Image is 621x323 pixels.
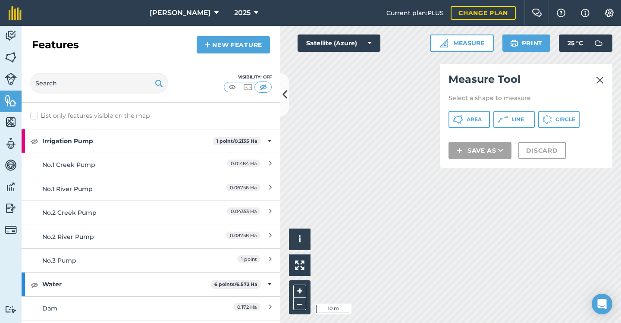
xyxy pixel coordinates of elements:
strong: 6 points / 6.572 Ha [214,281,257,287]
button: Print [502,34,551,52]
img: svg+xml;base64,PHN2ZyB4bWxucz0iaHR0cDovL3d3dy53My5vcmcvMjAwMC9zdmciIHdpZHRoPSI1NiIgaGVpZ2h0PSI2MC... [5,94,17,107]
img: svg+xml;base64,PHN2ZyB4bWxucz0iaHR0cDovL3d3dy53My5vcmcvMjAwMC9zdmciIHdpZHRoPSIyMiIgaGVpZ2h0PSIzMC... [596,75,604,85]
div: Irrigation Pump1 point/0.2135 Ha [22,129,280,153]
div: No.1 Creek Pump [42,160,195,169]
img: A question mark icon [556,9,566,17]
a: Dam0.172 Ha [22,296,280,320]
button: Satellite (Azure) [298,34,380,52]
div: Open Intercom Messenger [592,294,612,314]
img: svg+xml;base64,PD94bWwgdmVyc2lvbj0iMS4wIiBlbmNvZGluZz0idXRmLTgiPz4KPCEtLSBHZW5lcmF0b3I6IEFkb2JlIE... [5,180,17,193]
a: No.3 Pump1 point [22,248,280,272]
div: Dam [42,304,195,313]
button: Area [448,111,490,128]
a: No.1 River Pump0.06756 Ha [22,177,280,201]
span: 1 point [237,255,260,263]
label: List only features visible on the map [30,111,150,120]
span: 0.04353 Ha [227,207,260,215]
strong: Irrigation Pump [42,129,213,153]
img: Ruler icon [439,39,448,47]
img: svg+xml;base64,PHN2ZyB4bWxucz0iaHR0cDovL3d3dy53My5vcmcvMjAwMC9zdmciIHdpZHRoPSI1MCIgaGVpZ2h0PSI0MC... [258,83,269,91]
img: svg+xml;base64,PHN2ZyB4bWxucz0iaHR0cDovL3d3dy53My5vcmcvMjAwMC9zdmciIHdpZHRoPSIxNCIgaGVpZ2h0PSIyNC... [204,40,210,50]
div: No.2 River Pump [42,232,195,241]
div: No.2 Creek Pump [42,208,195,217]
img: svg+xml;base64,PHN2ZyB4bWxucz0iaHR0cDovL3d3dy53My5vcmcvMjAwMC9zdmciIHdpZHRoPSIxOCIgaGVpZ2h0PSIyNC... [31,136,38,146]
strong: 1 point / 0.2135 Ha [216,138,257,144]
div: Water6 points/6.572 Ha [22,273,280,296]
button: 25 °C [559,34,612,52]
a: New feature [197,36,270,53]
button: – [293,298,306,310]
button: Discard [518,142,566,159]
div: No.1 River Pump [42,184,195,194]
img: svg+xml;base64,PHN2ZyB4bWxucz0iaHR0cDovL3d3dy53My5vcmcvMjAwMC9zdmciIHdpZHRoPSI1NiIgaGVpZ2h0PSI2MC... [5,51,17,64]
img: svg+xml;base64,PHN2ZyB4bWxucz0iaHR0cDovL3d3dy53My5vcmcvMjAwMC9zdmciIHdpZHRoPSI1MCIgaGVpZ2h0PSI0MC... [242,83,253,91]
img: svg+xml;base64,PD94bWwgdmVyc2lvbj0iMS4wIiBlbmNvZGluZz0idXRmLTgiPz4KPCEtLSBHZW5lcmF0b3I6IEFkb2JlIE... [5,29,17,42]
p: Select a shape to measure [448,94,604,102]
img: svg+xml;base64,PD94bWwgdmVyc2lvbj0iMS4wIiBlbmNvZGluZz0idXRmLTgiPz4KPCEtLSBHZW5lcmF0b3I6IEFkb2JlIE... [5,202,17,215]
strong: Water [42,273,210,296]
button: Save as [448,142,511,159]
img: Four arrows, one pointing top left, one top right, one bottom right and the last bottom left [295,260,304,270]
span: Line [511,116,524,123]
img: Two speech bubbles overlapping with the left bubble in the forefront [532,9,542,17]
img: svg+xml;base64,PD94bWwgdmVyc2lvbj0iMS4wIiBlbmNvZGluZz0idXRmLTgiPz4KPCEtLSBHZW5lcmF0b3I6IEFkb2JlIE... [5,137,17,150]
img: svg+xml;base64,PD94bWwgdmVyc2lvbj0iMS4wIiBlbmNvZGluZz0idXRmLTgiPz4KPCEtLSBHZW5lcmF0b3I6IEFkb2JlIE... [590,34,607,52]
img: svg+xml;base64,PD94bWwgdmVyc2lvbj0iMS4wIiBlbmNvZGluZz0idXRmLTgiPz4KPCEtLSBHZW5lcmF0b3I6IEFkb2JlIE... [5,159,17,172]
span: Current plan : PLUS [386,8,444,18]
span: 2025 [234,8,251,18]
input: Search [30,73,168,94]
img: svg+xml;base64,PHN2ZyB4bWxucz0iaHR0cDovL3d3dy53My5vcmcvMjAwMC9zdmciIHdpZHRoPSI1MCIgaGVpZ2h0PSI0MC... [227,83,238,91]
span: i [298,234,301,245]
div: Visibility: Off [223,74,272,81]
span: 25 ° C [568,34,583,52]
button: + [293,285,306,298]
img: svg+xml;base64,PD94bWwgdmVyc2lvbj0iMS4wIiBlbmNvZGluZz0idXRmLTgiPz4KPCEtLSBHZW5lcmF0b3I6IEFkb2JlIE... [5,305,17,314]
img: A cog icon [604,9,615,17]
button: Line [493,111,535,128]
img: svg+xml;base64,PHN2ZyB4bWxucz0iaHR0cDovL3d3dy53My5vcmcvMjAwMC9zdmciIHdpZHRoPSIxOCIgaGVpZ2h0PSIyNC... [31,279,38,290]
span: 0.172 Ha [233,303,260,310]
h2: Measure Tool [448,72,604,90]
button: i [289,229,310,250]
a: No.2 River Pump0.08758 Ha [22,225,280,248]
span: 0.08758 Ha [226,232,260,239]
button: Measure [430,34,494,52]
h2: Features [32,38,79,52]
img: svg+xml;base64,PD94bWwgdmVyc2lvbj0iMS4wIiBlbmNvZGluZz0idXRmLTgiPz4KPCEtLSBHZW5lcmF0b3I6IEFkb2JlIE... [5,73,17,85]
div: No.3 Pump [42,256,195,265]
a: No.2 Creek Pump0.04353 Ha [22,201,280,224]
img: svg+xml;base64,PHN2ZyB4bWxucz0iaHR0cDovL3d3dy53My5vcmcvMjAwMC9zdmciIHdpZHRoPSIxNyIgaGVpZ2h0PSIxNy... [581,8,590,18]
span: [PERSON_NAME] [150,8,211,18]
span: 0.01484 Ha [227,160,260,167]
button: Circle [538,111,580,128]
span: 0.06756 Ha [226,184,260,191]
img: svg+xml;base64,PD94bWwgdmVyc2lvbj0iMS4wIiBlbmNvZGluZz0idXRmLTgiPz4KPCEtLSBHZW5lcmF0b3I6IEFkb2JlIE... [5,224,17,236]
span: Circle [555,116,575,123]
img: svg+xml;base64,PHN2ZyB4bWxucz0iaHR0cDovL3d3dy53My5vcmcvMjAwMC9zdmciIHdpZHRoPSIxOSIgaGVpZ2h0PSIyNC... [510,38,518,48]
img: svg+xml;base64,PHN2ZyB4bWxucz0iaHR0cDovL3d3dy53My5vcmcvMjAwMC9zdmciIHdpZHRoPSI1NiIgaGVpZ2h0PSI2MC... [5,116,17,129]
a: Change plan [451,6,516,20]
img: svg+xml;base64,PHN2ZyB4bWxucz0iaHR0cDovL3d3dy53My5vcmcvMjAwMC9zdmciIHdpZHRoPSIxOSIgaGVpZ2h0PSIyNC... [155,78,163,88]
span: Area [467,116,482,123]
img: svg+xml;base64,PHN2ZyB4bWxucz0iaHR0cDovL3d3dy53My5vcmcvMjAwMC9zdmciIHdpZHRoPSIxNCIgaGVpZ2h0PSIyNC... [456,145,462,156]
a: No.1 Creek Pump0.01484 Ha [22,153,280,176]
img: fieldmargin Logo [9,6,22,20]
